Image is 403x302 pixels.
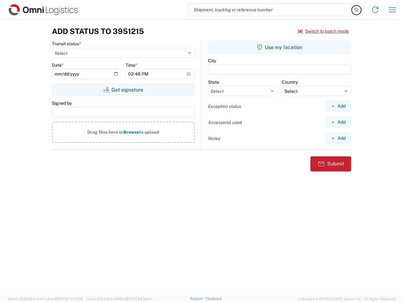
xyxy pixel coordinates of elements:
[58,297,83,301] span: [DATE] 10:47:06
[208,58,216,64] label: City
[123,130,139,135] span: Browse
[190,297,206,300] a: Support
[208,120,242,125] label: Accessorial used
[8,297,83,301] span: Server: 2025.19.0-d447cefac8f
[208,103,241,109] label: Exception status
[52,62,64,68] label: Date
[52,83,195,96] button: Get signature
[298,296,395,302] span: Copyright © [DATE]-[DATE] Agistix Inc., All Rights Reserved
[326,100,351,112] button: Add
[189,4,352,16] input: Shipment, tracking or reference number
[310,156,351,171] button: Submit
[86,297,151,301] span: Client: 2025.19.0-129fbcf
[208,41,351,53] button: Use my location
[52,41,81,47] label: Transit status
[139,130,159,135] span: to upload
[326,116,351,128] button: Add
[126,62,137,68] label: Time
[87,130,123,135] span: Drag files here or
[52,27,144,36] h3: Add Status to 3951215
[298,26,349,36] button: Switch to batch mode
[208,79,219,85] label: State
[282,79,298,85] label: Country
[326,132,351,144] button: Add
[206,297,222,300] a: Feedback
[126,297,151,301] span: [DATE] 09:39:01
[52,100,72,106] label: Signed by
[208,136,220,141] label: Notes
